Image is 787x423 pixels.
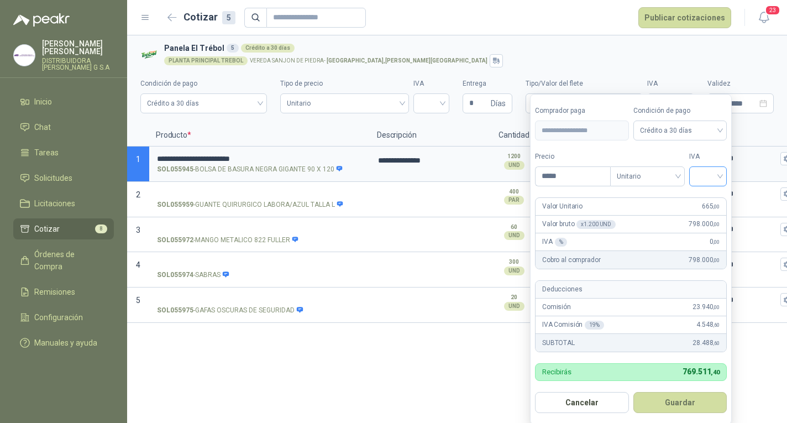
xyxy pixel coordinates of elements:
[34,337,97,349] span: Manuales y ayuda
[689,255,720,265] span: 798.000
[136,226,140,234] span: 3
[370,124,481,147] p: Descripción
[222,11,235,24] div: 5
[34,223,60,235] span: Cotizar
[647,79,694,89] label: IVA
[729,225,778,233] input: Flex $
[250,58,487,64] p: VEREDA SANJON DE PIEDRA -
[713,257,720,263] span: ,00
[13,91,114,112] a: Inicio
[13,332,114,353] a: Manuales y ayuda
[157,270,193,280] strong: SOL055974
[511,223,517,232] p: 60
[542,302,571,312] p: Comisión
[157,235,299,246] p: - MANGO METALICO 822 FULLER
[504,231,524,240] div: UND
[504,196,524,205] div: PAR
[42,40,114,55] p: [PERSON_NAME] [PERSON_NAME]
[511,293,517,302] p: 20
[147,95,260,112] span: Crédito a 30 días
[13,13,70,27] img: Logo peakr
[504,267,524,275] div: UND
[683,367,720,376] span: 769.511
[696,320,720,330] span: 4.548
[713,322,720,328] span: ,60
[707,79,774,89] label: Validez
[157,226,363,234] input: SOL055972-MANGO METALICO 822 FULLER
[13,193,114,214] a: Licitaciones
[507,152,521,161] p: 1200
[183,9,235,25] h2: Cotizar
[754,8,774,28] button: 23
[713,304,720,310] span: ,00
[509,258,519,267] p: 300
[136,155,140,164] span: 1
[241,44,295,53] div: Crédito a 30 días
[633,106,727,116] label: Condición de pago
[164,42,769,54] h3: Panela El Trébol
[34,311,83,323] span: Configuración
[157,164,193,175] strong: SOL055945
[504,161,524,170] div: UND
[157,305,193,316] strong: SOL055975
[157,296,363,304] input: SOL055975-GAFAS OSCURAS DE SEGURIDAD
[42,58,114,71] p: DISTRIBUIDORA [PERSON_NAME] G S.A
[633,392,727,413] button: Guardar
[542,284,582,295] p: Deducciones
[729,190,778,198] input: Flex $
[576,220,616,229] div: x 1.200 UND
[157,270,229,280] p: - SABRAS
[13,244,114,277] a: Órdenes de Compra
[535,392,629,413] button: Cancelar
[585,321,604,330] div: 19 %
[13,168,114,189] a: Solicitudes
[157,200,193,210] strong: SOL055959
[34,248,103,273] span: Órdenes de Compra
[638,7,731,28] button: Publicar cotizaciones
[13,218,114,239] a: Cotizar8
[689,219,720,229] span: 798.000
[13,117,114,138] a: Chat
[140,45,160,65] img: Company Logo
[227,44,239,53] div: 5
[95,224,107,233] span: 8
[481,124,547,147] p: Cantidad
[542,201,583,212] p: Valor Unitario
[13,281,114,302] a: Remisiones
[542,219,616,229] p: Valor bruto
[287,95,402,112] span: Unitario
[692,338,720,348] span: 28.488
[504,302,524,311] div: UND
[702,201,720,212] span: 665
[542,320,604,330] p: IVA Comisión
[535,106,629,116] label: Comprador paga
[640,122,721,139] span: Crédito a 30 días
[157,260,363,269] input: SOL055974-SABRAS
[13,307,114,328] a: Configuración
[542,368,571,375] p: Recibirás
[729,260,778,269] input: Flex $
[157,200,344,210] p: - GUANTE QUIRURGICO LABORA/AZUL TALLA L
[765,5,780,15] span: 23
[711,369,720,376] span: ,40
[713,239,720,245] span: ,00
[713,203,720,210] span: ,00
[509,187,519,196] p: 400
[463,79,512,89] label: Entrega
[34,197,75,210] span: Licitaciones
[34,286,75,298] span: Remisiones
[713,340,720,346] span: ,60
[713,221,720,227] span: ,00
[164,56,248,65] div: PLANTA PRINCIPAL TREBOL
[136,190,140,199] span: 2
[555,238,568,247] div: %
[526,79,643,89] label: Tipo/Valor del flete
[280,79,408,89] label: Tipo de precio
[13,142,114,163] a: Tareas
[136,260,140,269] span: 4
[729,154,778,163] input: Flex $
[617,168,678,185] span: Unitario
[34,96,52,108] span: Inicio
[149,124,370,147] p: Producto
[34,172,72,184] span: Solicitudes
